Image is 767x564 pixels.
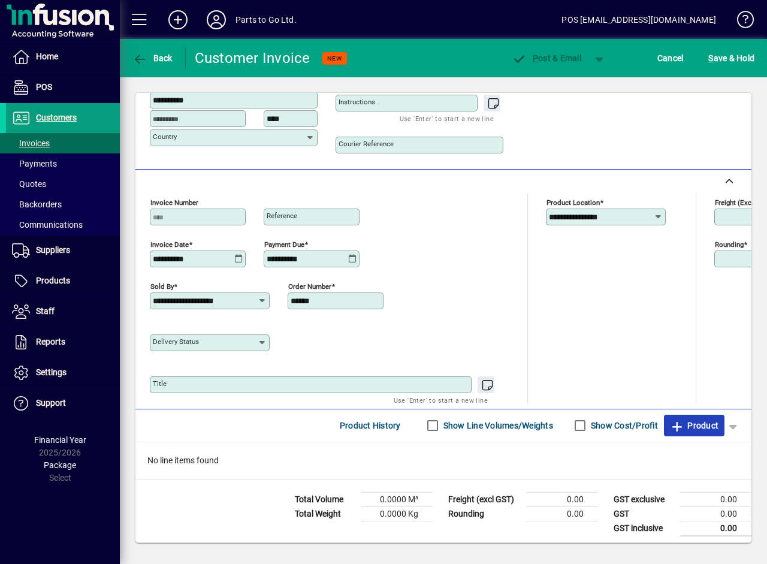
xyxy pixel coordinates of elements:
mat-label: Reference [267,212,297,220]
button: Add [159,9,197,31]
span: Home [36,52,58,61]
td: GST exclusive [608,492,680,506]
span: ost & Email [512,53,581,63]
td: 0.00 [680,492,751,506]
td: 0.00 [680,521,751,536]
button: Cancel [654,47,687,69]
span: NEW [327,55,342,62]
button: Back [129,47,176,69]
span: Staff [36,306,55,316]
a: Communications [6,215,120,235]
span: Support [36,398,66,408]
td: 0.00 [526,506,598,521]
a: Invoices [6,133,120,153]
td: 0.0000 M³ [361,492,433,506]
app-page-header-button: Back [120,47,186,69]
a: POS [6,73,120,102]
span: Financial Year [34,435,86,445]
button: Product [664,415,724,436]
div: Customer Invoice [195,49,310,68]
label: Show Line Volumes/Weights [441,420,553,432]
div: Parts to Go Ltd. [235,10,297,29]
mat-hint: Use 'Enter' to start a new line [394,393,488,407]
a: Home [6,42,120,72]
mat-label: Sold by [150,282,174,290]
span: Package [44,460,76,470]
a: Backorders [6,194,120,215]
mat-label: Invoice date [150,240,189,248]
a: Products [6,266,120,296]
mat-label: Invoice number [150,198,198,206]
mat-label: Title [153,379,167,388]
mat-label: Country [153,132,177,141]
mat-label: Instructions [339,98,375,106]
td: 0.00 [680,506,751,521]
mat-label: Order number [288,282,331,290]
span: POS [36,82,52,92]
span: Payments [12,159,57,168]
span: Settings [36,367,67,377]
span: Quotes [12,179,46,189]
span: Cancel [657,49,684,68]
div: POS [EMAIL_ADDRESS][DOMAIN_NAME] [561,10,716,29]
td: Total Volume [289,492,361,506]
mat-label: Product location [546,198,600,206]
mat-label: Payment due [264,240,304,248]
span: Reports [36,337,65,346]
span: Back [132,53,173,63]
a: Settings [6,358,120,388]
td: 0.00 [526,492,598,506]
span: Communications [12,220,83,230]
span: P [533,53,538,63]
mat-label: Courier Reference [339,140,394,148]
mat-label: Delivery status [153,337,199,346]
a: Staff [6,297,120,327]
button: Product History [335,415,406,436]
span: ave & Hold [708,49,754,68]
a: Quotes [6,174,120,194]
td: GST [608,506,680,521]
span: Invoices [12,138,50,148]
div: No line items found [135,442,751,479]
td: Freight (excl GST) [442,492,526,506]
button: Save & Hold [705,47,757,69]
button: Post & Email [506,47,587,69]
span: Product [670,416,718,435]
span: S [708,53,713,63]
a: Suppliers [6,236,120,266]
span: Suppliers [36,245,70,255]
a: Knowledge Base [728,2,752,41]
td: Rounding [442,506,526,521]
mat-label: Rounding [715,240,744,248]
span: Backorders [12,200,62,209]
td: Total Weight [289,506,361,521]
mat-hint: Use 'Enter' to start a new line [400,111,494,125]
button: Profile [197,9,235,31]
a: Support [6,388,120,418]
span: Product History [340,416,401,435]
td: 0.0000 Kg [361,506,433,521]
span: Products [36,276,70,285]
a: Reports [6,327,120,357]
td: GST inclusive [608,521,680,536]
a: Payments [6,153,120,174]
span: Customers [36,113,77,122]
label: Show Cost/Profit [588,420,658,432]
